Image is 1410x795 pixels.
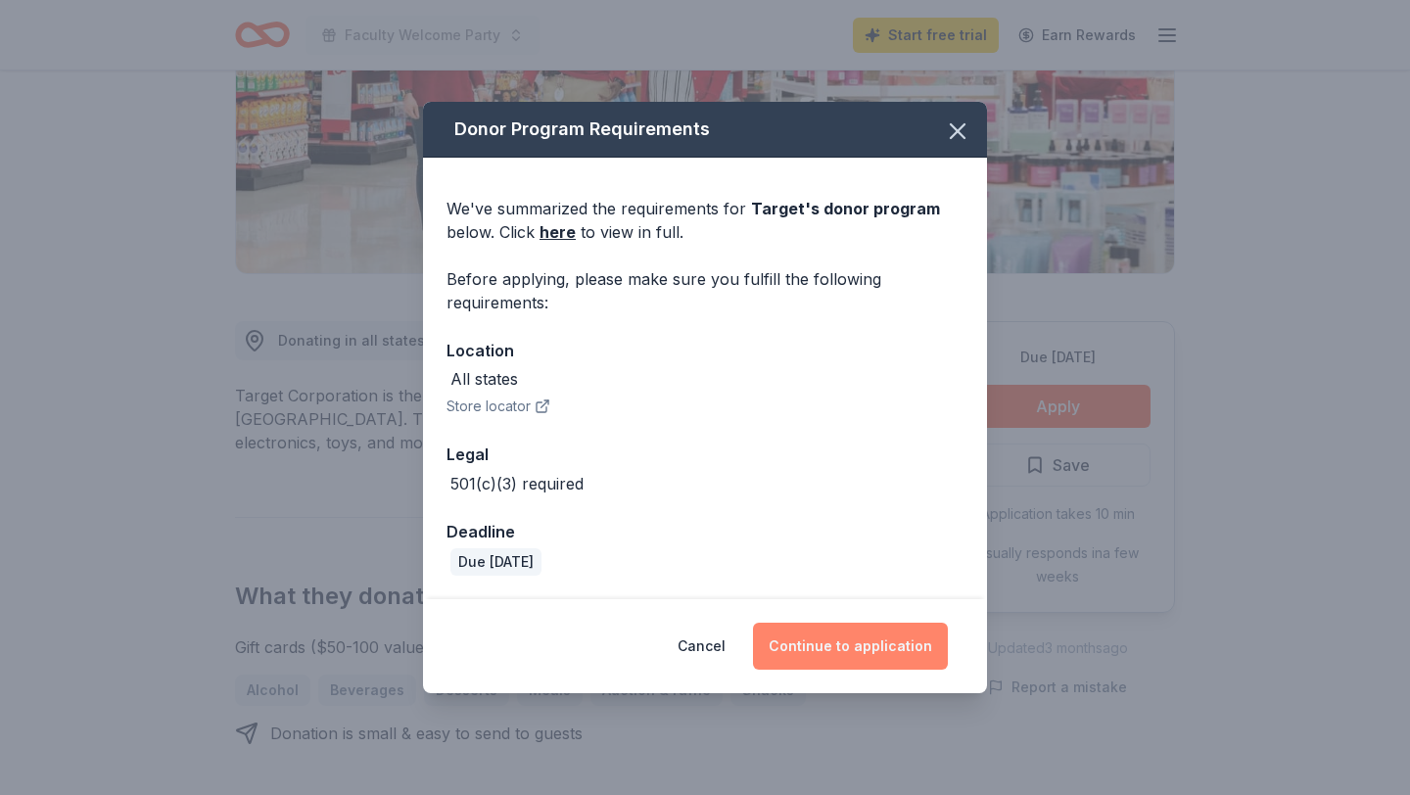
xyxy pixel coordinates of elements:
div: 501(c)(3) required [450,472,584,495]
span: Target 's donor program [751,199,940,218]
div: All states [450,367,518,391]
div: Legal [446,442,963,467]
div: Location [446,338,963,363]
button: Cancel [678,623,726,670]
button: Store locator [446,395,550,418]
a: here [540,220,576,244]
button: Continue to application [753,623,948,670]
div: Deadline [446,519,963,544]
div: We've summarized the requirements for below. Click to view in full. [446,197,963,244]
div: Before applying, please make sure you fulfill the following requirements: [446,267,963,314]
div: Due [DATE] [450,548,541,576]
div: Donor Program Requirements [423,102,987,158]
